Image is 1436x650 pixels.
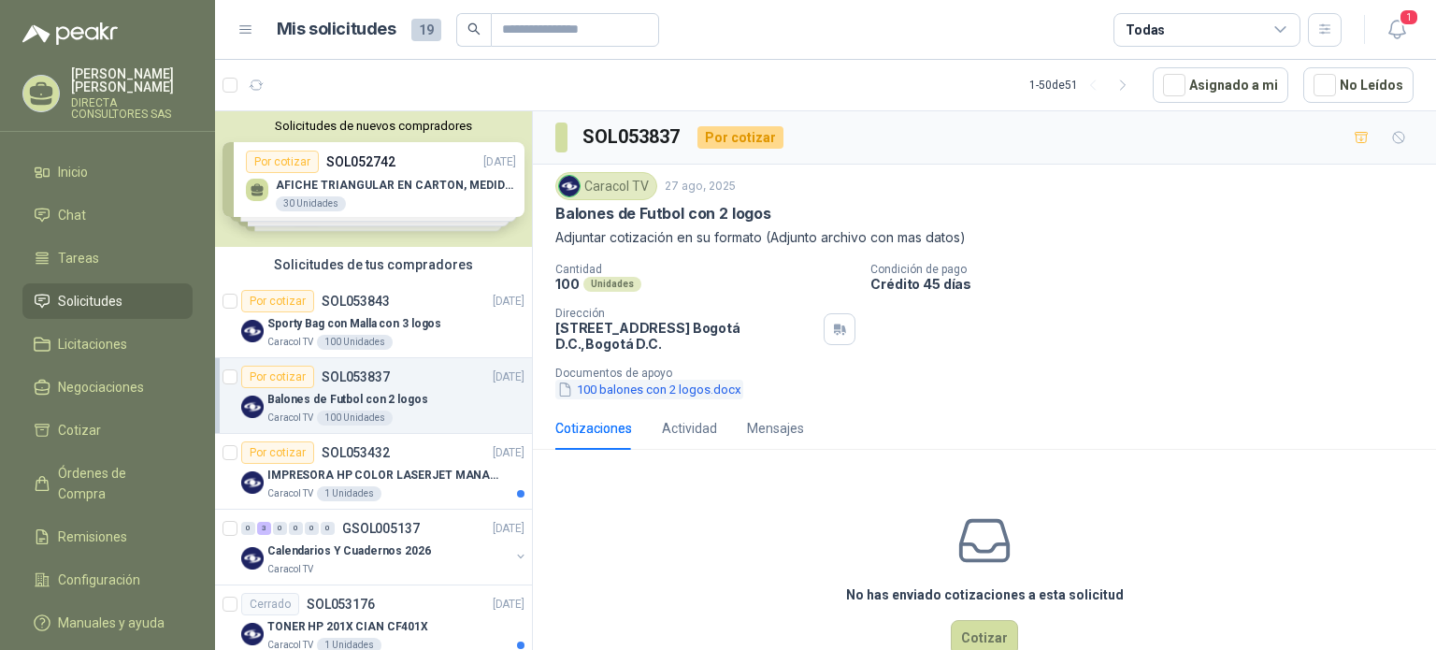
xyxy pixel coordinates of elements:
a: 0 3 0 0 0 0 GSOL005137[DATE] Company LogoCalendarios Y Cuadernos 2026Caracol TV [241,517,528,577]
a: Chat [22,197,193,233]
p: 100 [555,276,580,292]
p: SOL053432 [322,446,390,459]
div: Cotizaciones [555,418,632,439]
p: [DATE] [493,596,524,614]
p: Calendarios Y Cuadernos 2026 [267,542,431,560]
div: 0 [273,522,287,535]
div: 0 [289,522,303,535]
div: Por cotizar [241,441,314,464]
div: Caracol TV [555,172,657,200]
span: Negociaciones [58,377,144,397]
img: Logo peakr [22,22,118,45]
a: Por cotizarSOL053432[DATE] Company LogoIMPRESORA HP COLOR LASERJET MANAGED E45028DNCaracol TV1 Un... [215,434,532,510]
p: [DATE] [493,520,524,538]
div: Actividad [662,418,717,439]
p: SOL053176 [307,598,375,611]
a: Remisiones [22,519,193,555]
div: Unidades [583,277,641,292]
span: Cotizar [58,420,101,441]
span: Licitaciones [58,334,127,354]
img: Company Logo [241,471,264,494]
p: [STREET_ADDRESS] Bogotá D.C. , Bogotá D.C. [555,320,816,352]
a: Negociaciones [22,369,193,405]
a: Cotizar [22,412,193,448]
p: Crédito 45 días [870,276,1429,292]
div: 1 Unidades [317,486,381,501]
div: 100 Unidades [317,411,393,426]
div: Cerrado [241,593,299,615]
a: Órdenes de Compra [22,455,193,512]
div: Solicitudes de nuevos compradoresPor cotizarSOL052742[DATE] AFICHE TRIANGULAR EN CARTON, MEDIDAS ... [215,111,532,247]
span: Órdenes de Compra [58,463,175,504]
img: Company Logo [241,623,264,645]
img: Company Logo [241,320,264,342]
span: Solicitudes [58,291,122,311]
div: 0 [241,522,255,535]
p: 27 ago, 2025 [665,178,736,195]
p: Adjuntar cotización en su formato (Adjunto archivo con mas datos) [555,227,1414,248]
p: GSOL005137 [342,522,420,535]
p: [DATE] [493,293,524,311]
div: 3 [257,522,271,535]
p: [PERSON_NAME] [PERSON_NAME] [71,67,193,94]
p: SOL053837 [322,370,390,383]
p: Documentos de apoyo [555,367,1429,380]
p: [DATE] [493,444,524,462]
p: Caracol TV [267,411,313,426]
p: [DATE] [493,368,524,386]
span: Configuración [58,570,140,590]
span: 19 [411,19,441,41]
p: Balones de Futbol con 2 logos [555,204,771,224]
p: Condición de pago [870,263,1429,276]
p: Caracol TV [267,562,313,577]
p: Sporty Bag con Malla con 3 logos [267,315,441,333]
span: Tareas [58,248,99,268]
button: No Leídos [1303,67,1414,103]
div: Por cotizar [241,366,314,388]
p: TONER HP 201X CIAN CF401X [267,618,428,636]
div: Solicitudes de tus compradores [215,247,532,282]
div: 0 [321,522,335,535]
a: Manuales y ayuda [22,605,193,641]
a: Licitaciones [22,326,193,362]
a: Solicitudes [22,283,193,319]
button: 1 [1380,13,1414,47]
a: Por cotizarSOL053843[DATE] Company LogoSporty Bag con Malla con 3 logosCaracol TV100 Unidades [215,282,532,358]
p: DIRECTA CONSULTORES SAS [71,97,193,120]
button: 100 balones con 2 logos.docx [555,380,743,399]
div: Por cotizar [241,290,314,312]
p: Caracol TV [267,486,313,501]
p: Balones de Futbol con 2 logos [267,391,428,409]
button: Solicitudes de nuevos compradores [223,119,524,133]
span: Manuales y ayuda [58,613,165,633]
span: search [467,22,481,36]
span: Inicio [58,162,88,182]
a: Configuración [22,562,193,598]
div: 100 Unidades [317,335,393,350]
div: Por cotizar [697,126,783,149]
a: Por cotizarSOL053837[DATE] Company LogoBalones de Futbol con 2 logosCaracol TV100 Unidades [215,358,532,434]
p: IMPRESORA HP COLOR LASERJET MANAGED E45028DN [267,467,500,484]
p: Cantidad [555,263,855,276]
img: Company Logo [241,396,264,418]
div: 1 - 50 de 51 [1029,70,1138,100]
div: Todas [1126,20,1165,40]
img: Company Logo [559,176,580,196]
h1: Mis solicitudes [277,16,396,43]
div: Mensajes [747,418,804,439]
span: 1 [1399,8,1419,26]
p: Caracol TV [267,335,313,350]
a: Tareas [22,240,193,276]
a: Inicio [22,154,193,190]
img: Company Logo [241,547,264,570]
span: Chat [58,205,86,225]
p: SOL053843 [322,295,390,308]
div: 0 [305,522,319,535]
span: Remisiones [58,527,127,547]
button: Asignado a mi [1153,67,1288,103]
p: Dirección [555,307,816,320]
h3: SOL053837 [582,123,682,152]
h3: No has enviado cotizaciones a esta solicitud [846,585,1124,605]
